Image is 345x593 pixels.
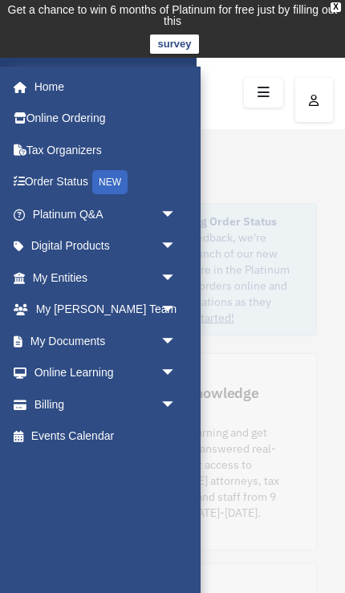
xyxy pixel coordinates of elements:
a: Platinum Q&Aarrow_drop_down [11,198,201,230]
span: arrow_drop_down [160,262,193,294]
a: Home [11,71,193,103]
a: My Documentsarrow_drop_down [11,325,201,357]
span: arrow_drop_down [160,357,193,390]
span: arrow_drop_down [160,294,193,327]
a: Order StatusNEW [11,166,201,199]
div: NEW [92,170,128,194]
a: My [PERSON_NAME] Teamarrow_drop_down [11,294,201,326]
div: close [331,2,341,12]
span: arrow_drop_down [160,388,193,421]
a: Digital Productsarrow_drop_down [11,230,201,262]
a: Billingarrow_drop_down [11,388,201,420]
a: Online Ordering [11,103,201,135]
a: My Entitiesarrow_drop_down [11,262,201,294]
span: arrow_drop_down [160,198,193,231]
div: Further your learning and get your questions answered real-time with direct access to [PERSON_NAM... [122,424,287,521]
a: Tax Organizers [11,134,201,166]
a: survey [150,35,200,54]
div: Platinum Knowledge Room [122,383,287,423]
a: Online Learningarrow_drop_down [11,357,201,389]
span: arrow_drop_down [160,325,193,358]
a: Events Calendar [11,420,201,453]
span: arrow_drop_down [160,230,193,263]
